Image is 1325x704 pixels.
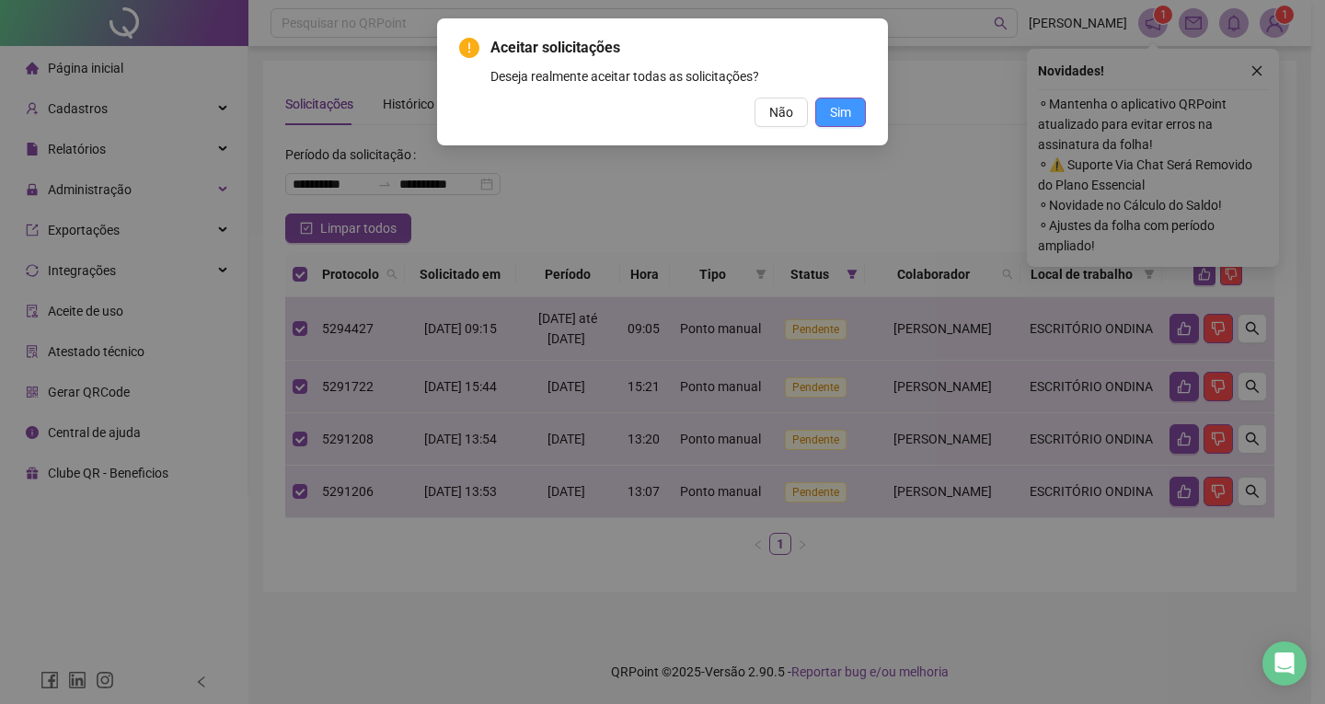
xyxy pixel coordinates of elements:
span: Sim [830,102,851,122]
span: Não [769,102,793,122]
span: exclamation-circle [459,38,479,58]
div: Deseja realmente aceitar todas as solicitações? [490,66,866,87]
div: Open Intercom Messenger [1262,641,1307,686]
button: Não [755,98,808,127]
span: Aceitar solicitações [490,37,866,59]
button: Sim [815,98,866,127]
